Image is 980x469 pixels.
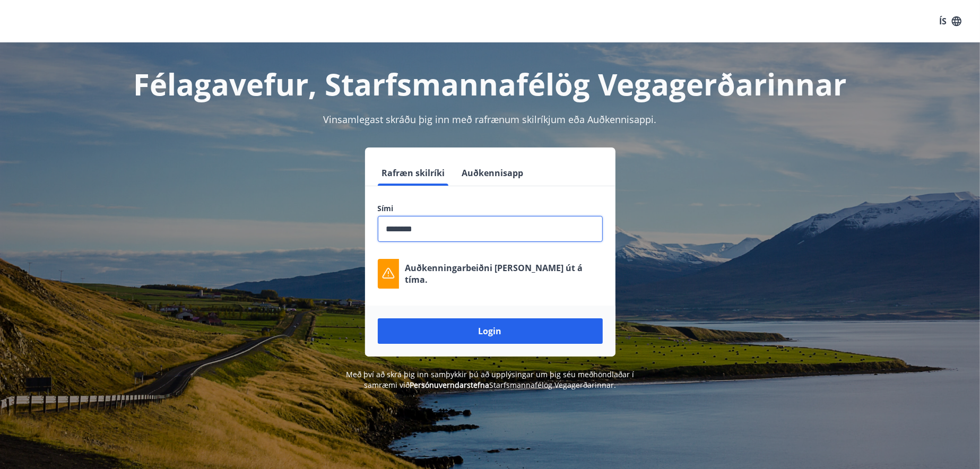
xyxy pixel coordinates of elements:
h1: Félagavefur, Starfsmannafélög Vegagerðarinnar [121,64,860,104]
button: Auðkennisapp [458,160,528,186]
label: Sími [378,203,603,214]
a: Persónuverndarstefna [410,380,489,390]
p: Auðkenningarbeiðni [PERSON_NAME] út á tíma. [405,262,603,285]
span: Með því að skrá þig inn samþykkir þú að upplýsingar um þig séu meðhöndlaðar í samræmi við Starfsm... [346,369,634,390]
button: ÍS [933,12,967,31]
button: Login [378,318,603,344]
span: Vinsamlegast skráðu þig inn með rafrænum skilríkjum eða Auðkennisappi. [324,113,657,126]
button: Rafræn skilríki [378,160,449,186]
